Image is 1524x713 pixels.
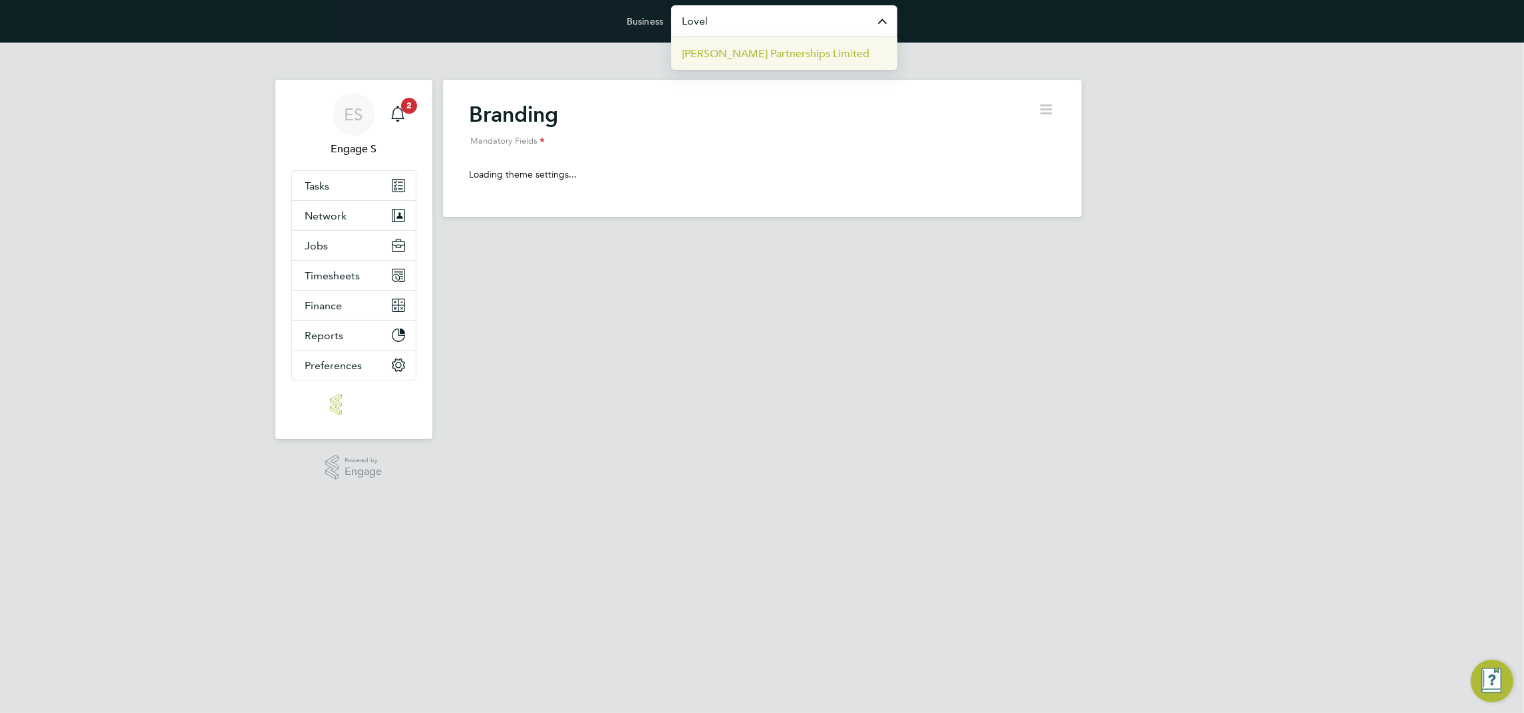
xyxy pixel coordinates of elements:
[292,201,416,230] button: Network
[682,46,869,62] span: [PERSON_NAME] Partnerships Limited
[305,180,330,192] span: Tasks
[470,168,1055,180] p: Loading theme settings...
[292,321,416,350] button: Reports
[325,455,382,480] a: Powered byEngage
[470,101,1028,155] h2: Branding
[291,93,416,157] a: ESEngage S
[305,329,344,342] span: Reports
[627,15,663,27] label: Business
[470,128,1028,155] div: Mandatory Fields
[305,299,343,312] span: Finance
[292,291,416,320] button: Finance
[292,171,416,200] a: Tasks
[292,231,416,260] button: Jobs
[1471,660,1513,702] button: Engage Resource Center
[305,269,361,282] span: Timesheets
[345,106,363,123] span: ES
[305,210,347,222] span: Network
[401,98,417,114] span: 2
[292,261,416,290] button: Timesheets
[291,141,416,157] span: Engage S
[330,394,378,415] img: engage-logo-retina.png
[305,359,363,372] span: Preferences
[275,80,432,439] nav: Main navigation
[305,239,329,252] span: Jobs
[345,466,382,478] span: Engage
[384,93,411,136] a: 2
[292,351,416,380] button: Preferences
[291,394,416,415] a: Go to home page
[345,455,382,466] span: Powered by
